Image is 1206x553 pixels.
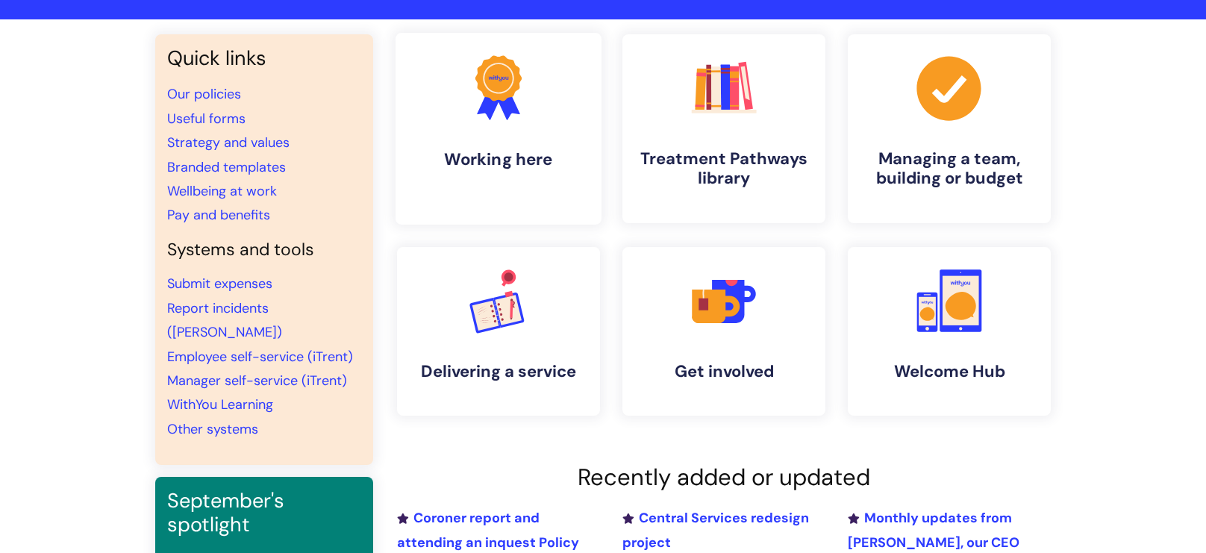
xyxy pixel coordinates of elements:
[634,149,813,189] h4: Treatment Pathways library
[396,33,602,225] a: Working here
[397,247,600,416] a: Delivering a service
[848,247,1051,416] a: Welcome Hub
[167,396,273,413] a: WithYou Learning
[167,206,270,224] a: Pay and benefits
[860,362,1039,381] h4: Welcome Hub
[167,275,272,293] a: Submit expenses
[167,240,361,260] h4: Systems and tools
[167,110,246,128] a: Useful forms
[167,420,258,438] a: Other systems
[848,509,1019,551] a: Monthly updates from [PERSON_NAME], our CEO
[397,509,579,551] a: Coroner report and attending an inquest Policy
[409,362,588,381] h4: Delivering a service
[167,372,347,390] a: Manager self-service (iTrent)
[622,34,825,223] a: Treatment Pathways library
[407,149,590,169] h4: Working here
[167,46,361,70] h3: Quick links
[860,149,1039,189] h4: Managing a team, building or budget
[634,362,813,381] h4: Get involved
[622,247,825,416] a: Get involved
[167,299,282,341] a: Report incidents ([PERSON_NAME])
[622,509,809,551] a: Central Services redesign project
[167,85,241,103] a: Our policies
[167,182,277,200] a: Wellbeing at work
[397,463,1051,491] h2: Recently added or updated
[848,34,1051,223] a: Managing a team, building or budget
[167,489,361,537] h3: September's spotlight
[167,134,290,151] a: Strategy and values
[167,158,286,176] a: Branded templates
[167,348,353,366] a: Employee self-service (iTrent)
